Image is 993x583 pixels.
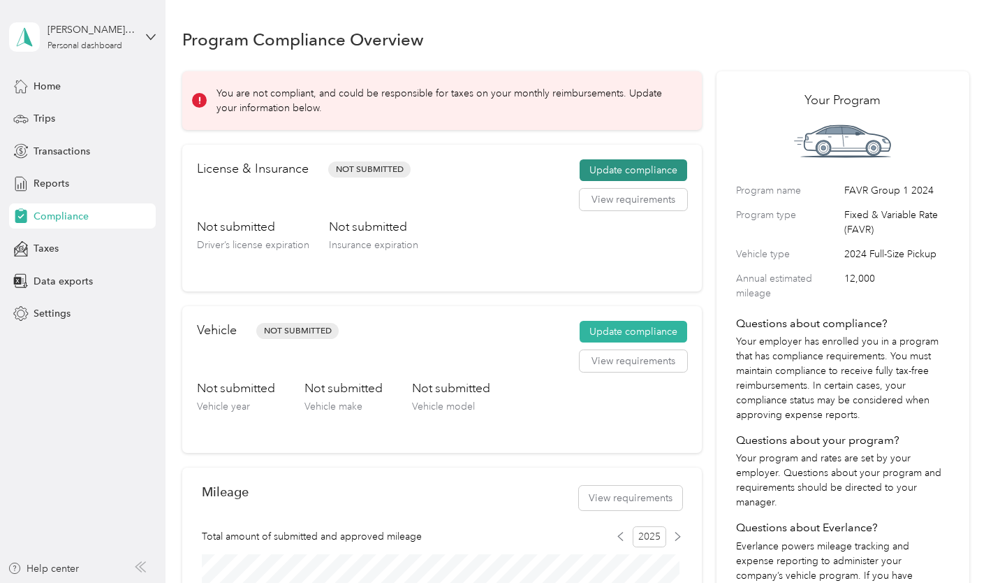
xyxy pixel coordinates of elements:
span: Home [34,79,61,94]
span: 2024 Full-Size Pickup [844,247,949,261]
button: Update compliance [580,159,687,182]
span: Taxes [34,241,59,256]
span: Trips [34,111,55,126]
h4: Questions about your program? [736,432,949,449]
h2: Vehicle [197,321,237,340]
label: Program type [736,208,839,237]
label: Program name [736,183,839,198]
span: Total amount of submitted and approved mileage [202,529,422,544]
h1: Program Compliance Overview [182,32,424,47]
h3: Not submitted [329,218,418,236]
span: Not Submitted [256,323,339,339]
h3: Not submitted [304,380,383,397]
h2: Your Program [736,91,949,110]
iframe: Everlance-gr Chat Button Frame [915,505,993,583]
span: Settings [34,306,71,321]
label: Vehicle type [736,247,839,261]
button: View requirements [580,350,687,373]
h2: License & Insurance [197,159,309,178]
h3: Not submitted [412,380,490,397]
button: Update compliance [580,321,687,343]
button: View requirements [579,486,682,510]
span: Vehicle model [412,401,475,412]
h4: Questions about compliance? [736,315,949,332]
label: Annual estimated mileage [736,271,839,301]
h2: Mileage [202,484,249,499]
span: 2025 [633,526,666,547]
span: Not Submitted [328,161,411,178]
span: Transactions [34,144,90,159]
button: View requirements [580,189,687,211]
span: Insurance expiration [329,239,418,251]
div: Personal dashboard [47,42,122,50]
span: Vehicle make [304,401,362,412]
h4: Questions about Everlance? [736,519,949,536]
p: Your program and rates are set by your employer. Questions about your program and requirements sh... [736,451,949,510]
button: Help center [8,561,79,576]
span: Reports [34,176,69,191]
span: Vehicle year [197,401,250,412]
span: FAVR Group 1 2024 [844,183,949,198]
h3: Not submitted [197,218,309,236]
span: 12,000 [844,271,949,301]
span: Driver’s license expiration [197,239,309,251]
p: Your employer has enrolled you in a program that has compliance requirements. You must maintain c... [736,334,949,422]
span: Data exports [34,274,93,289]
div: [PERSON_NAME][EMAIL_ADDRESS][PERSON_NAME][DOMAIN_NAME] [47,22,135,37]
h3: Not submitted [197,380,275,397]
p: You are not compliant, and could be responsible for taxes on your monthly reimbursements. Update ... [216,86,682,115]
span: Compliance [34,209,89,224]
span: Fixed & Variable Rate (FAVR) [844,208,949,237]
